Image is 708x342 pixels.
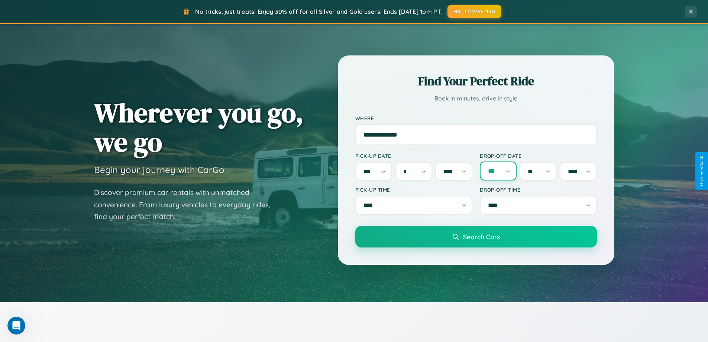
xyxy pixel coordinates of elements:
[94,98,304,157] h1: Wherever you go, we go
[94,164,224,175] h3: Begin your journey with CarGo
[355,153,472,159] label: Pick-up Date
[355,186,472,193] label: Pick-up Time
[355,73,597,89] h2: Find Your Perfect Ride
[480,153,597,159] label: Drop-off Date
[355,93,597,104] p: Book in minutes, drive in style
[699,156,704,186] div: Give Feedback
[463,233,500,241] span: Search Cars
[355,226,597,247] button: Search Cars
[7,317,25,335] iframe: Intercom live chat
[195,8,442,15] span: No tricks, just treats! Enjoy 30% off for all Silver and Gold users! Ends [DATE] 1pm PT.
[355,115,597,121] label: Where
[480,186,597,193] label: Drop-off Time
[94,186,280,223] p: Discover premium car rentals with unmatched convenience. From luxury vehicles to everyday rides, ...
[447,5,501,18] button: HALLOWEEN30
